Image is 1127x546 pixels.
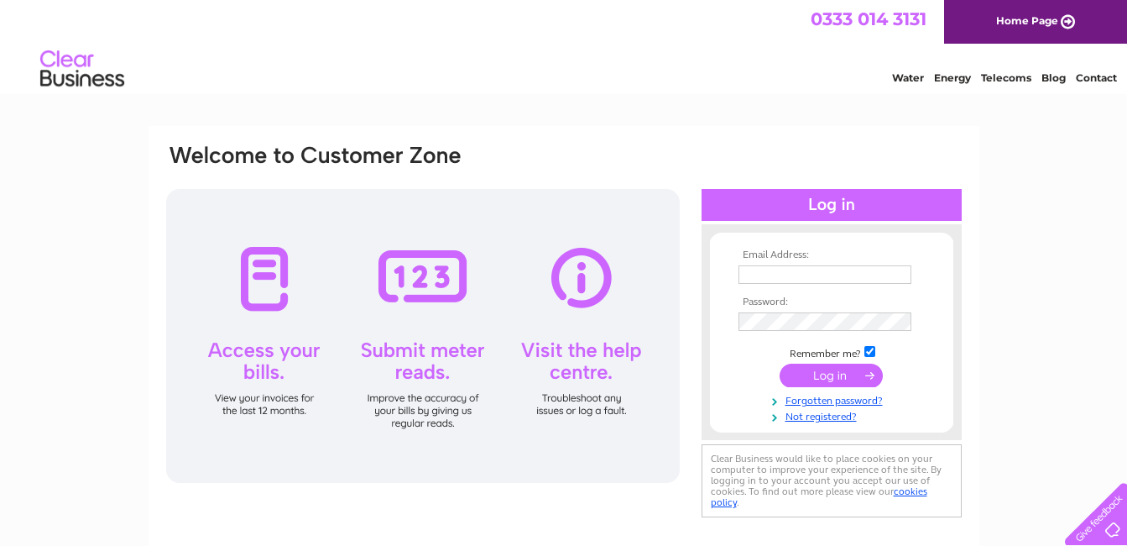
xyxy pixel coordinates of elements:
[811,8,926,29] a: 0333 014 3131
[168,9,961,81] div: Clear Business is a trading name of Verastar Limited (registered in [GEOGRAPHIC_DATA] No. 3667643...
[1041,71,1066,84] a: Blog
[738,407,929,423] a: Not registered?
[702,444,962,517] div: Clear Business would like to place cookies on your computer to improve your experience of the sit...
[734,297,929,308] th: Password:
[711,486,927,508] a: cookies policy
[1076,71,1117,84] a: Contact
[738,391,929,407] a: Forgotten password?
[734,344,929,360] td: Remember me?
[934,71,971,84] a: Energy
[981,71,1031,84] a: Telecoms
[780,364,883,387] input: Submit
[734,249,929,261] th: Email Address:
[39,44,125,95] img: logo.png
[892,71,924,84] a: Water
